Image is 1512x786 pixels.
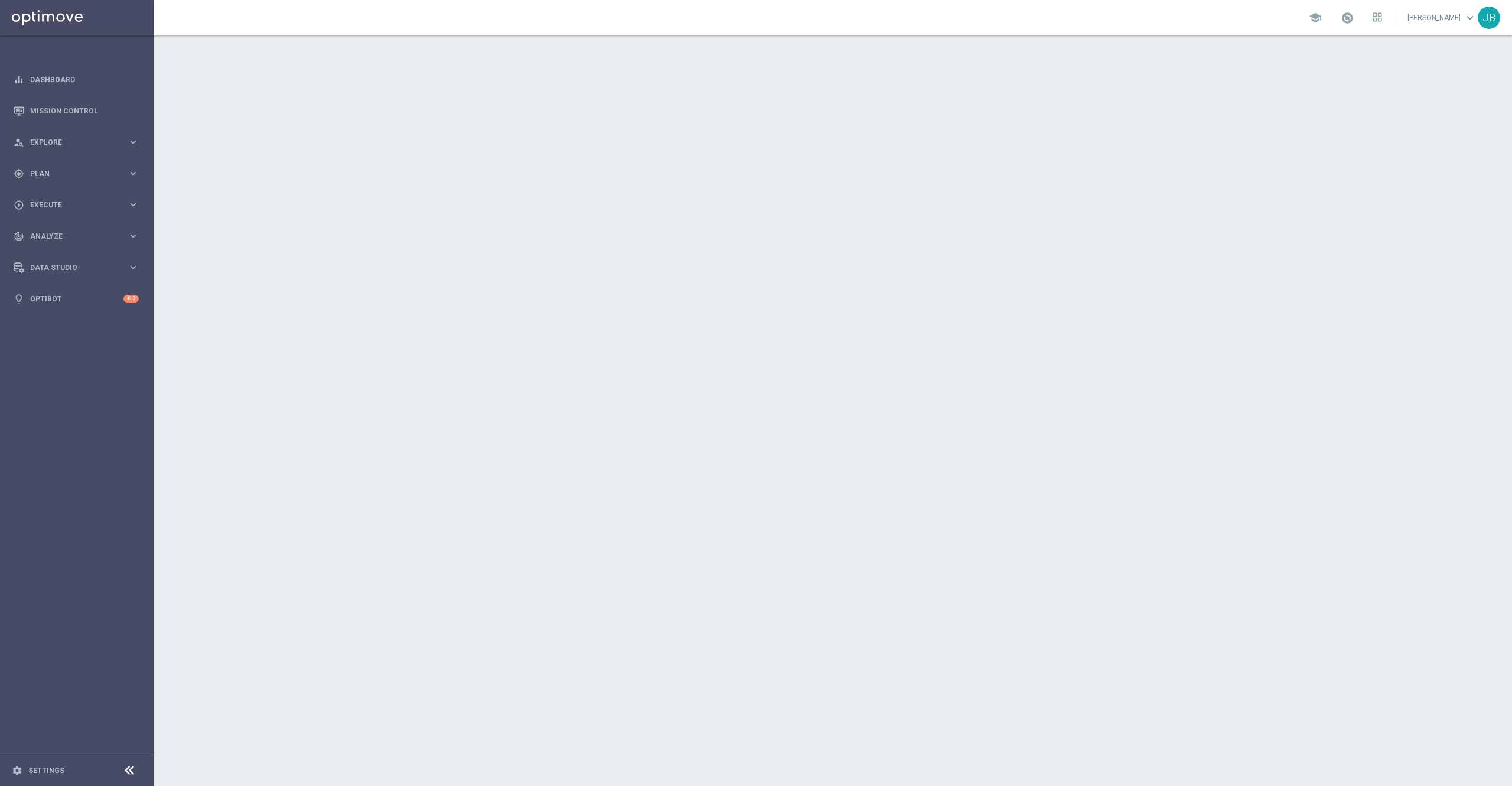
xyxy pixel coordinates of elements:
i: settings [12,765,22,776]
a: Dashboard [30,64,139,95]
i: person_search [14,137,24,148]
div: Explore [14,137,128,148]
span: school [1309,11,1322,24]
i: keyboard_arrow_right [128,262,139,273]
button: track_changes Analyze keyboard_arrow_right [13,232,139,241]
button: equalizer Dashboard [13,75,139,85]
i: keyboard_arrow_right [128,168,139,179]
i: track_changes [14,231,24,242]
div: Data Studio [14,262,128,273]
div: +10 [123,295,139,303]
span: Explore [30,139,128,146]
a: [PERSON_NAME]keyboard_arrow_down [1406,9,1478,27]
i: keyboard_arrow_right [128,230,139,242]
i: keyboard_arrow_right [128,199,139,210]
a: Settings [28,767,64,774]
span: Analyze [30,233,128,240]
button: play_circle_outline Execute keyboard_arrow_right [13,200,139,210]
div: JB [1478,7,1500,29]
div: Optibot [14,283,139,314]
i: lightbulb [14,294,24,304]
div: Dashboard [14,64,139,95]
i: play_circle_outline [14,200,24,210]
a: Mission Control [30,95,139,126]
span: Data Studio [30,264,128,271]
span: keyboard_arrow_down [1464,11,1477,24]
button: lightbulb Optibot +10 [13,294,139,304]
i: gps_fixed [14,168,24,179]
button: Data Studio keyboard_arrow_right [13,263,139,272]
span: Execute [30,202,128,209]
i: equalizer [14,74,24,85]
div: Plan [14,168,128,179]
div: Execute [14,200,128,210]
a: Optibot [30,283,123,314]
div: Analyze [14,231,128,242]
button: gps_fixed Plan keyboard_arrow_right [13,169,139,178]
div: Mission Control [14,95,139,126]
button: Mission Control [13,106,139,116]
button: person_search Explore keyboard_arrow_right [13,138,139,147]
i: keyboard_arrow_right [128,137,139,148]
span: Plan [30,170,128,177]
